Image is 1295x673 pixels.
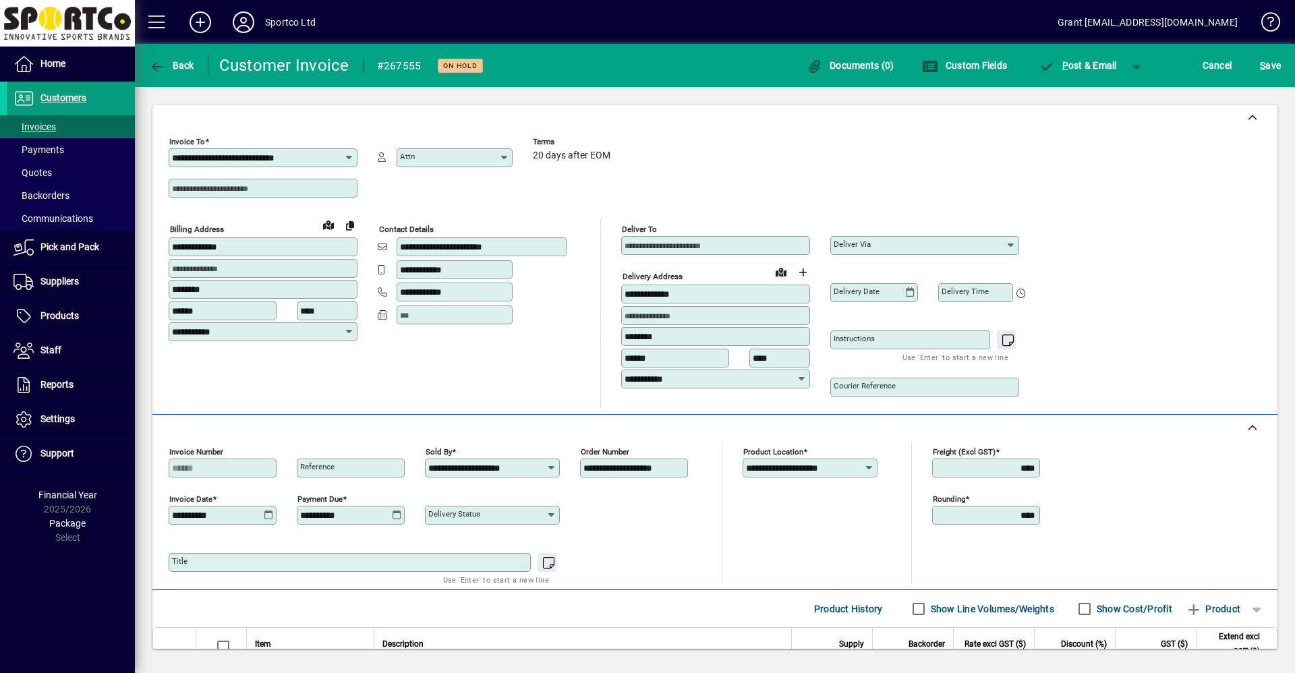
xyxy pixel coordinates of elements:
button: Back [146,53,198,78]
a: Home [7,47,135,81]
mat-label: Delivery date [834,287,880,296]
mat-hint: Use 'Enter' to start a new line [443,572,549,587]
span: Product History [814,598,883,620]
span: Reports [40,379,74,390]
button: Product History [809,597,888,621]
a: Products [7,299,135,333]
span: Backorder [909,637,945,651]
mat-label: Reference [300,462,335,471]
mat-label: Invoice date [169,494,212,504]
div: Sportco Ltd [265,11,316,33]
mat-label: Rounding [933,494,965,504]
a: Staff [7,334,135,368]
span: Pick and Pack [40,241,99,252]
span: Backorders [13,190,69,201]
span: Suppliers [40,276,79,287]
button: Post & Email [1032,53,1124,78]
span: Custom Fields [922,60,1007,71]
button: Documents (0) [803,53,898,78]
mat-label: Order number [581,447,629,457]
div: #267555 [377,55,422,77]
mat-label: Invoice To [169,137,205,146]
a: Suppliers [7,265,135,299]
a: Reports [7,368,135,402]
label: Show Line Volumes/Weights [928,602,1054,616]
a: View on map [770,261,792,283]
mat-label: Attn [400,152,415,161]
button: Save [1257,53,1284,78]
span: Quotes [13,167,52,178]
span: Financial Year [38,490,97,500]
span: Cancel [1203,55,1232,76]
span: Payments [13,144,64,155]
button: Product [1179,597,1247,621]
mat-label: Invoice number [169,447,223,457]
span: Terms [533,138,614,146]
span: Package [49,518,86,529]
app-page-header-button: Back [135,53,209,78]
mat-label: Deliver via [834,239,871,249]
span: Description [382,637,424,651]
button: Custom Fields [919,53,1010,78]
button: Cancel [1199,53,1236,78]
a: Settings [7,403,135,436]
mat-label: Sold by [426,447,452,457]
span: S [1260,60,1265,71]
button: Copy to Delivery address [339,214,361,236]
mat-label: Delivery time [942,287,989,296]
mat-label: Title [172,556,188,566]
span: Support [40,448,74,459]
a: Invoices [7,115,135,138]
span: Rate excl GST ($) [965,637,1026,651]
a: Knowledge Base [1251,3,1278,47]
mat-label: Delivery status [428,509,480,519]
span: Products [40,310,79,321]
span: ave [1260,55,1281,76]
mat-label: Courier Reference [834,381,896,390]
span: Extend excl GST ($) [1205,629,1260,659]
span: 20 days after EOM [533,150,610,161]
span: ost & Email [1039,60,1117,71]
button: Add [179,10,222,34]
span: On hold [443,61,478,70]
span: Customers [40,92,86,103]
mat-label: Payment due [297,494,343,504]
mat-label: Instructions [834,334,875,343]
mat-label: Deliver To [622,225,657,234]
span: Documents (0) [807,60,894,71]
span: Product [1186,598,1240,620]
mat-hint: Use 'Enter' to start a new line [902,349,1008,365]
span: Settings [40,413,75,424]
mat-label: Freight (excl GST) [933,447,996,457]
span: P [1062,60,1068,71]
div: Customer Invoice [219,55,349,76]
a: Backorders [7,184,135,207]
span: Home [40,58,65,69]
span: Communications [13,213,93,224]
span: GST ($) [1161,637,1188,651]
button: Profile [222,10,265,34]
div: Grant [EMAIL_ADDRESS][DOMAIN_NAME] [1058,11,1238,33]
span: Staff [40,345,61,355]
span: Item [255,637,271,651]
span: Invoices [13,121,56,132]
a: Pick and Pack [7,231,135,264]
mat-label: Product location [743,447,803,457]
a: Quotes [7,161,135,184]
a: View on map [318,214,339,235]
span: Supply [839,637,864,651]
a: Support [7,437,135,471]
span: Back [149,60,194,71]
a: Payments [7,138,135,161]
button: Choose address [792,262,813,283]
a: Communications [7,207,135,230]
span: Discount (%) [1061,637,1107,651]
label: Show Cost/Profit [1094,602,1172,616]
